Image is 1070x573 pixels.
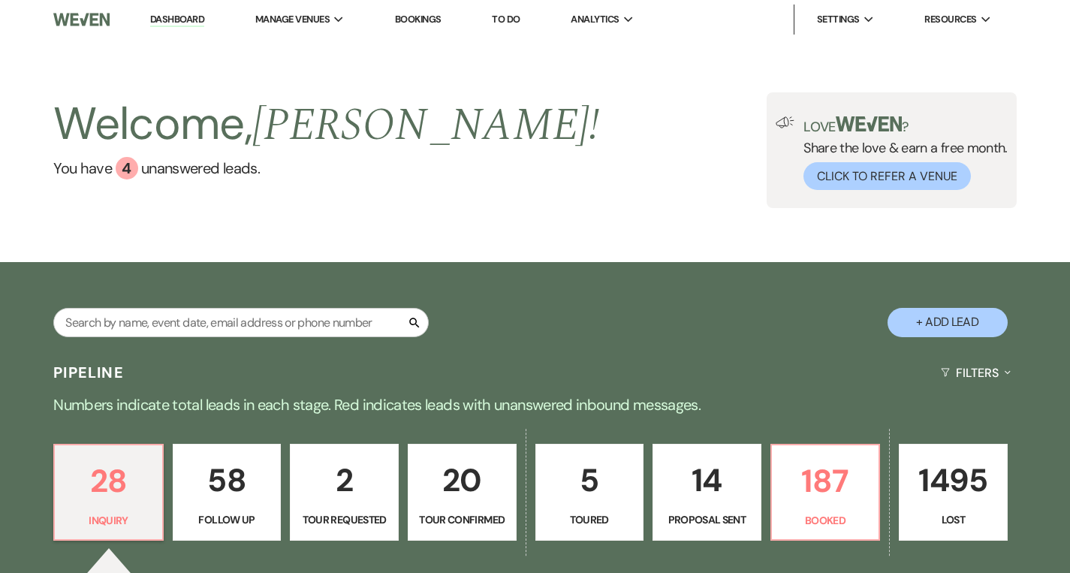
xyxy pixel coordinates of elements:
[817,12,860,27] span: Settings
[417,455,507,505] p: 20
[395,13,442,26] a: Bookings
[899,444,1008,541] a: 1495Lost
[909,511,998,528] p: Lost
[794,116,1008,190] div: Share the love & earn a free month.
[116,157,138,179] div: 4
[770,444,881,541] a: 187Booked
[888,308,1008,337] button: + Add Lead
[53,92,599,157] h2: Welcome,
[781,456,870,506] p: 187
[492,13,520,26] a: To Do
[545,455,634,505] p: 5
[290,444,399,541] a: 2Tour Requested
[64,456,153,506] p: 28
[150,13,204,27] a: Dashboard
[776,116,794,128] img: loud-speaker-illustration.svg
[417,511,507,528] p: Tour Confirmed
[781,512,870,529] p: Booked
[53,444,164,541] a: 28Inquiry
[64,512,153,529] p: Inquiry
[53,157,599,179] a: You have 4 unanswered leads.
[255,12,330,27] span: Manage Venues
[924,12,976,27] span: Resources
[173,444,282,541] a: 58Follow Up
[53,308,429,337] input: Search by name, event date, email address or phone number
[662,455,752,505] p: 14
[653,444,761,541] a: 14Proposal Sent
[545,511,634,528] p: Toured
[182,511,272,528] p: Follow Up
[535,444,644,541] a: 5Toured
[53,362,124,383] h3: Pipeline
[300,455,389,505] p: 2
[909,455,998,505] p: 1495
[803,116,1008,134] p: Love ?
[408,444,517,541] a: 20Tour Confirmed
[836,116,903,131] img: weven-logo-green.svg
[571,12,619,27] span: Analytics
[53,4,110,35] img: Weven Logo
[662,511,752,528] p: Proposal Sent
[300,511,389,528] p: Tour Requested
[803,162,971,190] button: Click to Refer a Venue
[252,91,599,160] span: [PERSON_NAME] !
[182,455,272,505] p: 58
[935,353,1017,393] button: Filters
